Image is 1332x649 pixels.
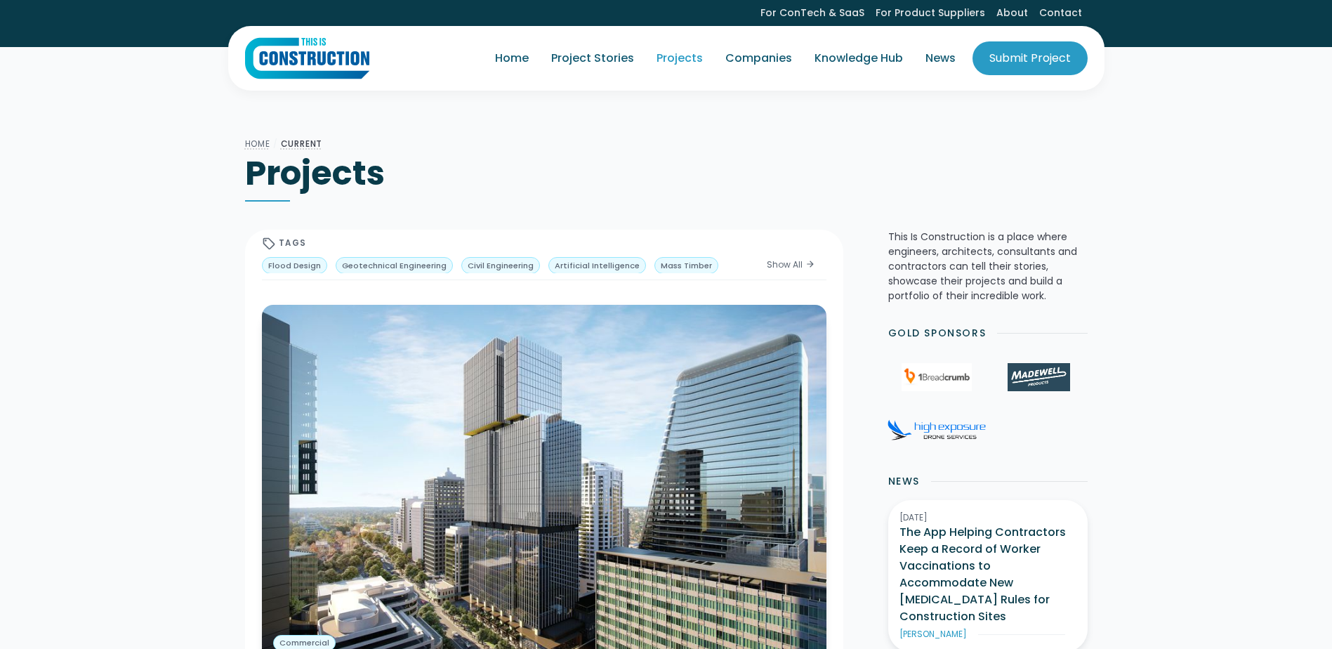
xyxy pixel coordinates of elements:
[914,39,967,78] a: News
[262,257,327,274] a: Flood Design
[899,511,1076,524] div: [DATE]
[888,230,1088,303] p: This Is Construction is a place where engineers, architects, consultants and contractors can tell...
[548,257,646,274] a: Artificial Intelligence
[461,257,540,274] a: Civil Engineering
[468,260,534,272] div: Civil Engineering
[342,260,447,272] div: Geotechnical Engineering
[767,258,803,271] div: Show All
[245,138,270,150] a: Home
[336,257,453,274] a: Geotechnical Engineering
[281,138,323,150] a: Current
[972,41,1088,75] a: Submit Project
[262,237,276,251] div: sell
[899,524,1076,625] h3: The App Helping Contractors Keep a Record of Worker Vaccinations to Accommodate New [MEDICAL_DATA...
[888,419,986,440] img: High Exposure
[245,37,369,79] a: home
[270,136,281,152] div: /
[645,39,714,78] a: Projects
[888,474,920,489] h2: News
[245,37,369,79] img: This Is Construction Logo
[540,39,645,78] a: Project Stories
[268,260,321,272] div: Flood Design
[1008,363,1069,391] img: Madewell Products
[555,260,640,272] div: Artificial Intelligence
[756,256,826,273] a: Show Allarrow_forward
[279,237,307,249] div: Tags
[899,628,967,641] div: [PERSON_NAME]
[805,258,815,272] div: arrow_forward
[654,257,718,274] a: Mass Timber
[245,152,1088,195] h1: Projects
[803,39,914,78] a: Knowledge Hub
[989,50,1071,67] div: Submit Project
[484,39,540,78] a: Home
[661,260,712,272] div: Mass Timber
[888,326,987,341] h2: Gold Sponsors
[902,363,972,391] img: 1Breadcrumb
[714,39,803,78] a: Companies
